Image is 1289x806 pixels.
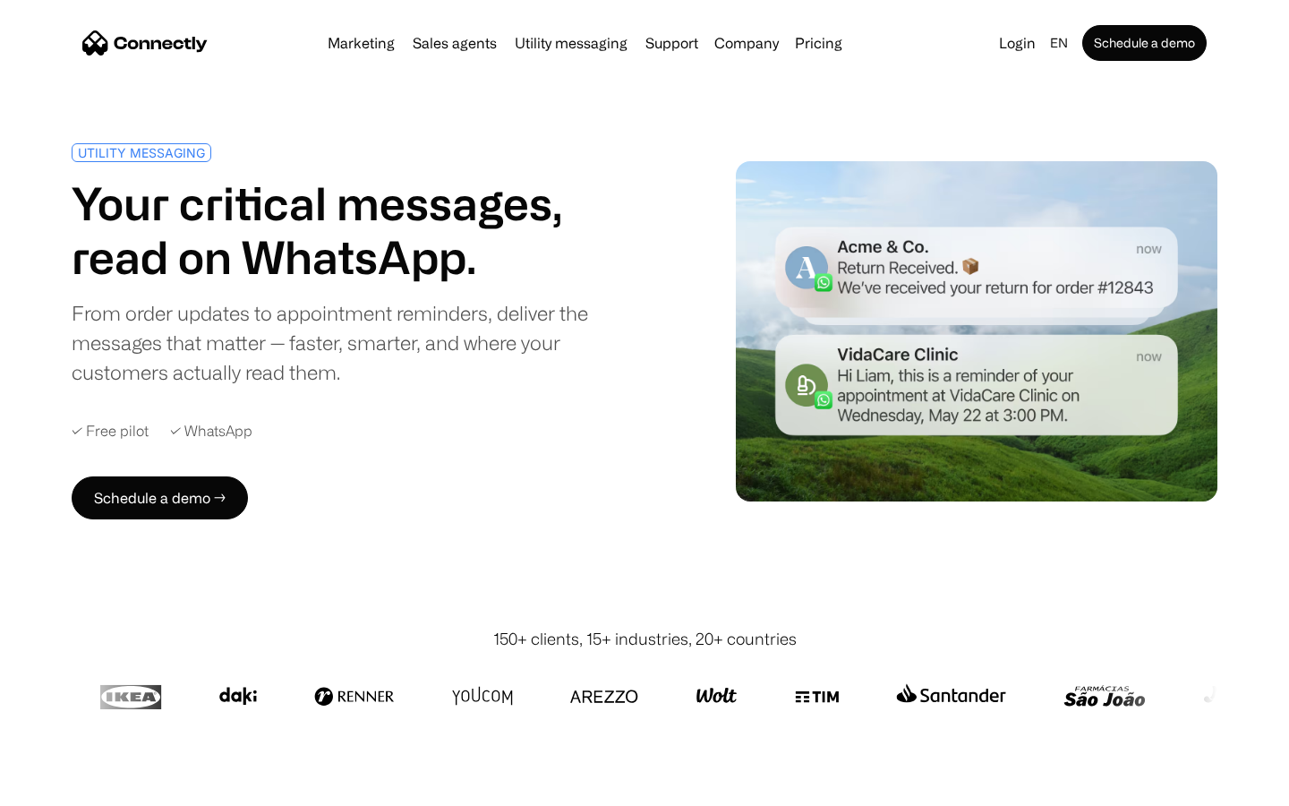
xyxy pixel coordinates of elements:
a: Support [638,36,705,50]
a: Schedule a demo → [72,476,248,519]
div: Company [714,30,779,56]
a: Utility messaging [508,36,635,50]
a: Login [992,30,1043,56]
a: Pricing [788,36,849,50]
div: UTILITY MESSAGING [78,146,205,159]
ul: Language list [36,775,107,800]
div: en [1050,30,1068,56]
a: Sales agents [405,36,504,50]
a: Marketing [320,36,402,50]
div: 150+ clients, 15+ industries, 20+ countries [493,627,797,651]
div: From order updates to appointment reminders, deliver the messages that matter — faster, smarter, ... [72,298,637,387]
h1: Your critical messages, read on WhatsApp. [72,176,637,284]
div: ✓ WhatsApp [170,423,252,440]
aside: Language selected: English [18,773,107,800]
div: ✓ Free pilot [72,423,149,440]
a: Schedule a demo [1082,25,1207,61]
